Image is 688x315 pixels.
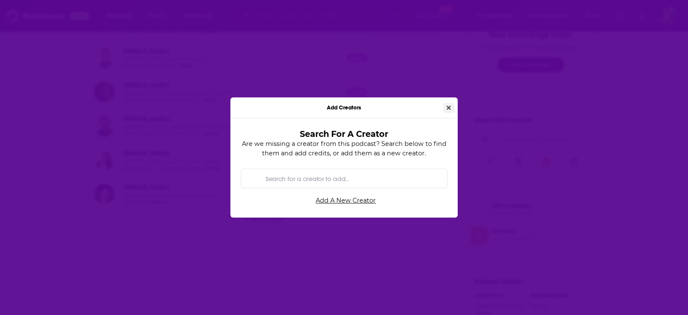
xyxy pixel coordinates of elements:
[230,97,458,118] div: Add Creators
[254,129,434,139] h3: Search For A Creator
[241,169,447,188] div: Search by entity type
[241,139,447,158] p: Are we missing a creator from this podcast? Search below to find them and add credits, or add the...
[244,194,447,208] a: Add A New Creator
[443,103,454,113] button: Close
[262,169,440,188] input: Search for a creator to add...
